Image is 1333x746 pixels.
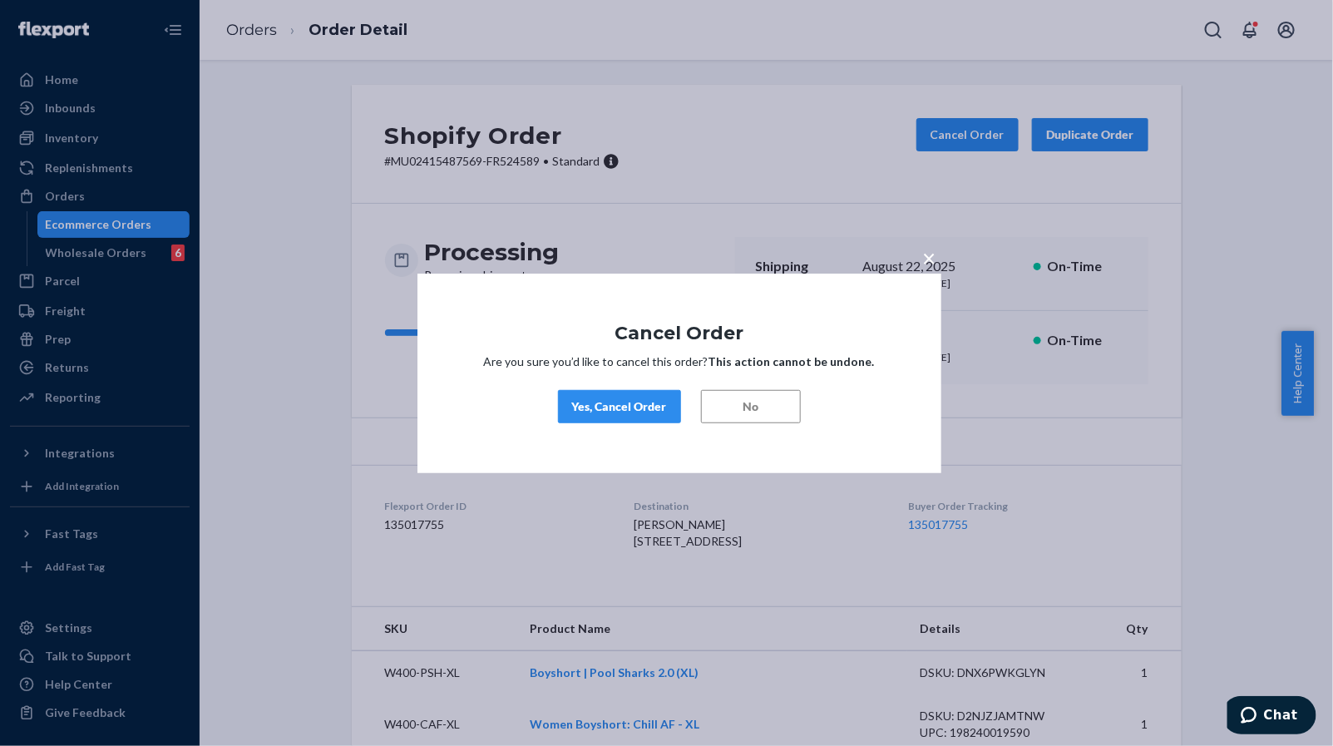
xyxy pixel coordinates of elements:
[558,390,681,423] button: Yes, Cancel Order
[923,243,936,271] span: ×
[467,353,891,370] p: Are you sure you’d like to cancel this order?
[708,354,875,368] strong: This action cannot be undone.
[1227,696,1316,738] iframe: Opens a widget where you can chat to one of our agents
[572,398,667,415] div: Yes, Cancel Order
[701,390,801,423] button: No
[467,323,891,343] h1: Cancel Order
